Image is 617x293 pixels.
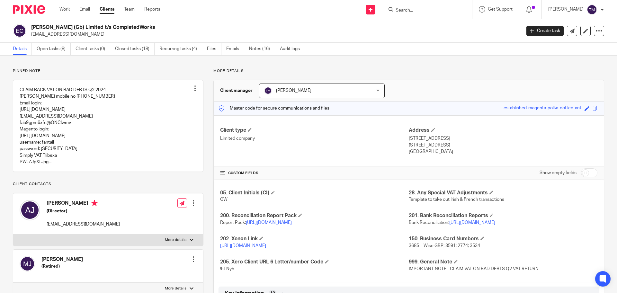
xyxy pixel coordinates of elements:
[504,105,581,112] div: established-magenta-polka-dotted-ant
[220,190,409,196] h4: 05. Client Initials (CI)
[41,263,83,270] h5: (Retired)
[13,182,203,187] p: Client contacts
[213,68,604,74] p: More details
[165,237,186,243] p: More details
[276,88,311,93] span: [PERSON_NAME]
[47,221,120,227] p: [EMAIL_ADDRESS][DOMAIN_NAME]
[220,212,409,219] h4: 200. Reconciliation Report Pack
[548,6,584,13] p: [PERSON_NAME]
[488,7,513,12] span: Get Support
[13,5,45,14] img: Pixie
[409,267,539,271] span: IMPORTANT NOTE - CLAIM VAT ON BAD DEBTS Q2 VAT RETURN
[31,24,420,31] h2: [PERSON_NAME] (Gb) Limited t/a CompletedWorks
[13,68,203,74] p: Pinned note
[165,286,186,291] p: More details
[409,244,480,248] span: 3685 = Wise GBP; 3591; 2774; 3534
[37,43,71,55] a: Open tasks (8)
[409,135,597,142] p: [STREET_ADDRESS]
[409,142,597,148] p: [STREET_ADDRESS]
[220,197,228,202] span: CW
[59,6,70,13] a: Work
[31,31,517,38] p: [EMAIL_ADDRESS][DOMAIN_NAME]
[246,220,292,225] a: [URL][DOMAIN_NAME]
[226,43,244,55] a: Emails
[207,43,221,55] a: Files
[144,6,160,13] a: Reports
[587,4,597,15] img: svg%3E
[220,220,292,225] span: Report Pack:
[220,259,409,265] h4: 205. Xero Client URL 6 Letter/number Code
[47,200,120,208] h4: [PERSON_NAME]
[20,200,40,220] img: svg%3E
[220,244,266,248] a: [URL][DOMAIN_NAME]
[220,127,409,134] h4: Client type
[115,43,155,55] a: Closed tasks (18)
[220,135,409,142] p: Limited company
[409,212,597,219] h4: 201. Bank Reconciliation Reports
[409,235,597,242] h4: 150. Business Card Numbers
[220,267,234,271] span: !hFNyh
[395,8,453,13] input: Search
[280,43,305,55] a: Audit logs
[526,26,564,36] a: Create task
[220,235,409,242] h4: 202. Xenon Link
[79,6,90,13] a: Email
[100,6,114,13] a: Clients
[264,87,272,94] img: svg%3E
[124,6,135,13] a: Team
[409,259,597,265] h4: 999. General Note
[409,127,597,134] h4: Address
[219,105,329,111] p: Master code for secure communications and files
[220,171,409,176] h4: CUSTOM FIELDS
[409,220,495,225] span: Bank Reconciliation:
[41,256,83,263] h4: [PERSON_NAME]
[91,200,98,206] i: Primary
[409,197,504,202] span: Template to take out Irish & French transactions
[540,170,577,176] label: Show empty fields
[47,208,120,214] h5: (Director)
[76,43,110,55] a: Client tasks (0)
[220,87,253,94] h3: Client manager
[409,148,597,155] p: [GEOGRAPHIC_DATA]
[20,256,35,271] img: svg%3E
[409,190,597,196] h4: 28. Any Special VAT Adjustments
[13,24,26,38] img: svg%3E
[449,220,495,225] a: [URL][DOMAIN_NAME]
[13,43,32,55] a: Details
[249,43,275,55] a: Notes (16)
[159,43,202,55] a: Recurring tasks (4)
